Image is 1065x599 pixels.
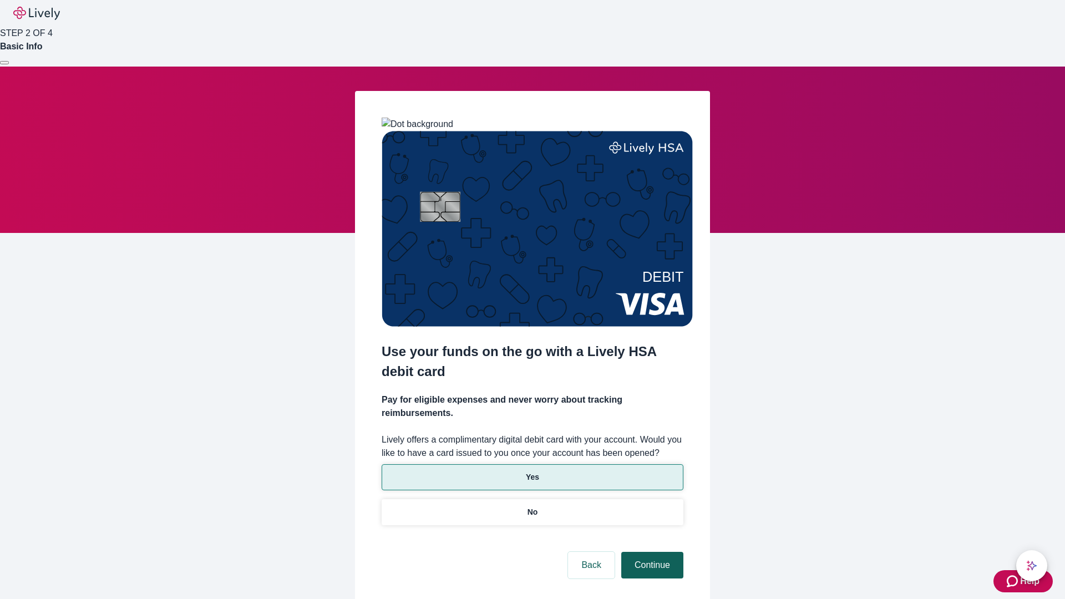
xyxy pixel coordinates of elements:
button: Continue [621,552,683,578]
p: No [528,506,538,518]
img: Debit card [382,131,693,327]
h2: Use your funds on the go with a Lively HSA debit card [382,342,683,382]
button: chat [1016,550,1047,581]
button: Yes [382,464,683,490]
button: Zendesk support iconHelp [993,570,1053,592]
label: Lively offers a complimentary digital debit card with your account. Would you like to have a card... [382,433,683,460]
h4: Pay for eligible expenses and never worry about tracking reimbursements. [382,393,683,420]
button: Back [568,552,615,578]
button: No [382,499,683,525]
img: Lively [13,7,60,20]
img: Dot background [382,118,453,131]
svg: Zendesk support icon [1007,575,1020,588]
svg: Lively AI Assistant [1026,560,1037,571]
span: Help [1020,575,1039,588]
p: Yes [526,471,539,483]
